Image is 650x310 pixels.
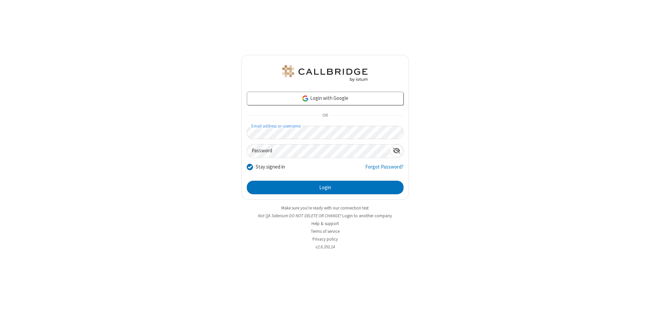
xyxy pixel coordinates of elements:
span: OR [320,111,330,120]
li: v2.6.350.24 [241,244,409,250]
button: Login to another company [342,213,392,219]
img: QA Selenium DO NOT DELETE OR CHANGE [281,65,369,82]
div: Show password [390,145,403,157]
img: google-icon.png [302,95,309,102]
a: Help & support [311,221,339,226]
input: Email address or username [247,126,404,139]
a: Forgot Password? [365,163,404,176]
a: Login with Google [247,92,404,105]
a: Make sure you're ready with our connection test [281,205,369,211]
input: Password [247,145,390,158]
a: Terms of service [311,228,340,234]
button: Login [247,181,404,194]
li: Not QA Selenium DO NOT DELETE OR CHANGE? [241,213,409,219]
a: Privacy policy [312,236,338,242]
label: Stay signed in [256,163,285,171]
